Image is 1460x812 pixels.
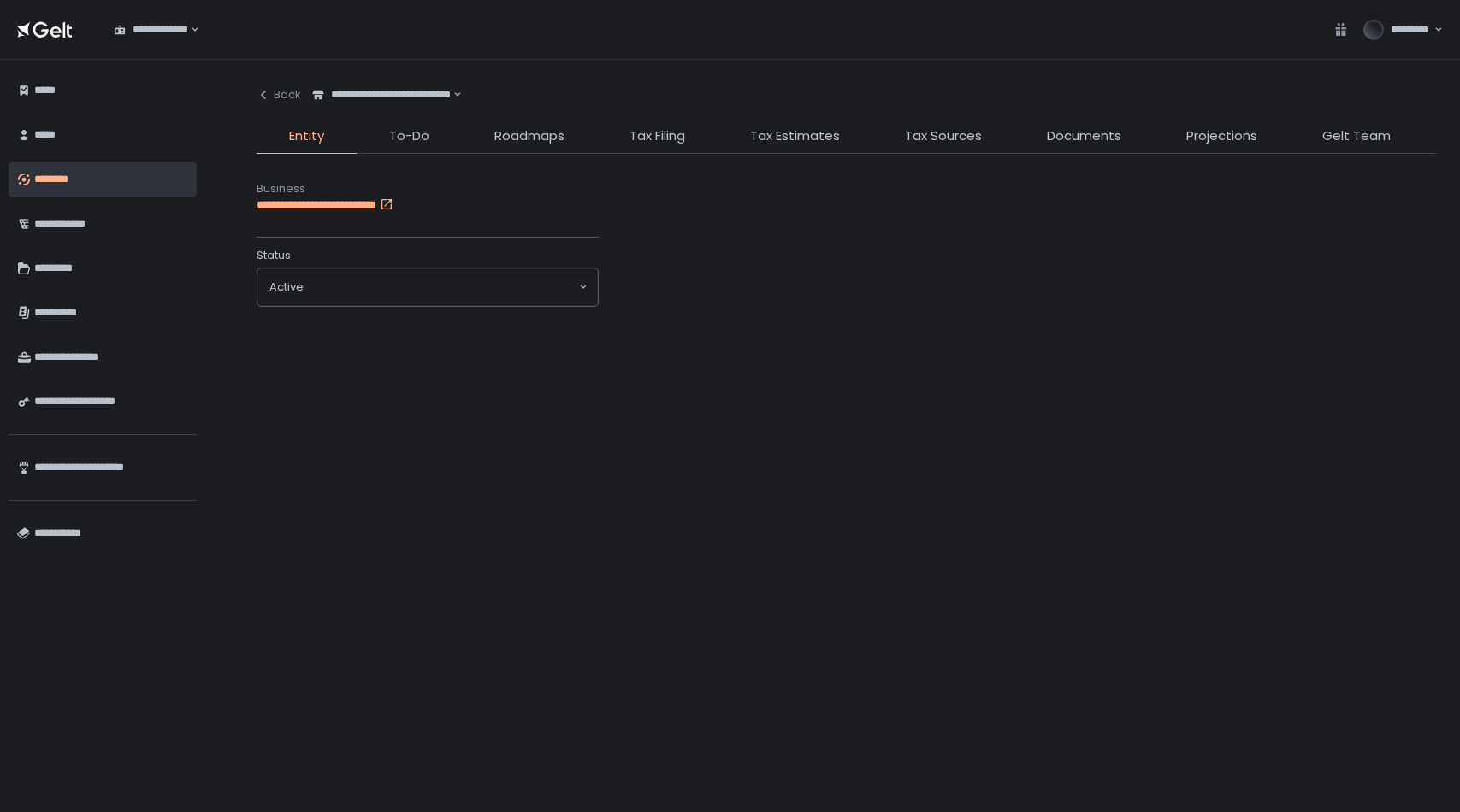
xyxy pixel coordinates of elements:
span: Documents [1047,127,1121,146]
span: Tax Estimates [750,127,840,146]
div: Search for option [257,268,598,306]
span: Tax Filing [630,127,685,146]
span: Gelt Team [1322,127,1391,146]
div: Business [257,181,1436,197]
div: Search for option [301,77,462,113]
span: Projections [1186,127,1257,146]
span: Status [257,248,291,263]
span: active [269,279,304,295]
button: Back [257,77,301,113]
span: Roadmaps [494,127,564,146]
span: To-Do [389,127,429,146]
div: Search for option [103,12,199,48]
input: Search for option [188,21,189,38]
input: Search for option [304,279,577,296]
span: Tax Sources [905,127,982,146]
div: Back [257,87,301,103]
span: Entity [289,127,324,146]
input: Search for option [451,86,452,103]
